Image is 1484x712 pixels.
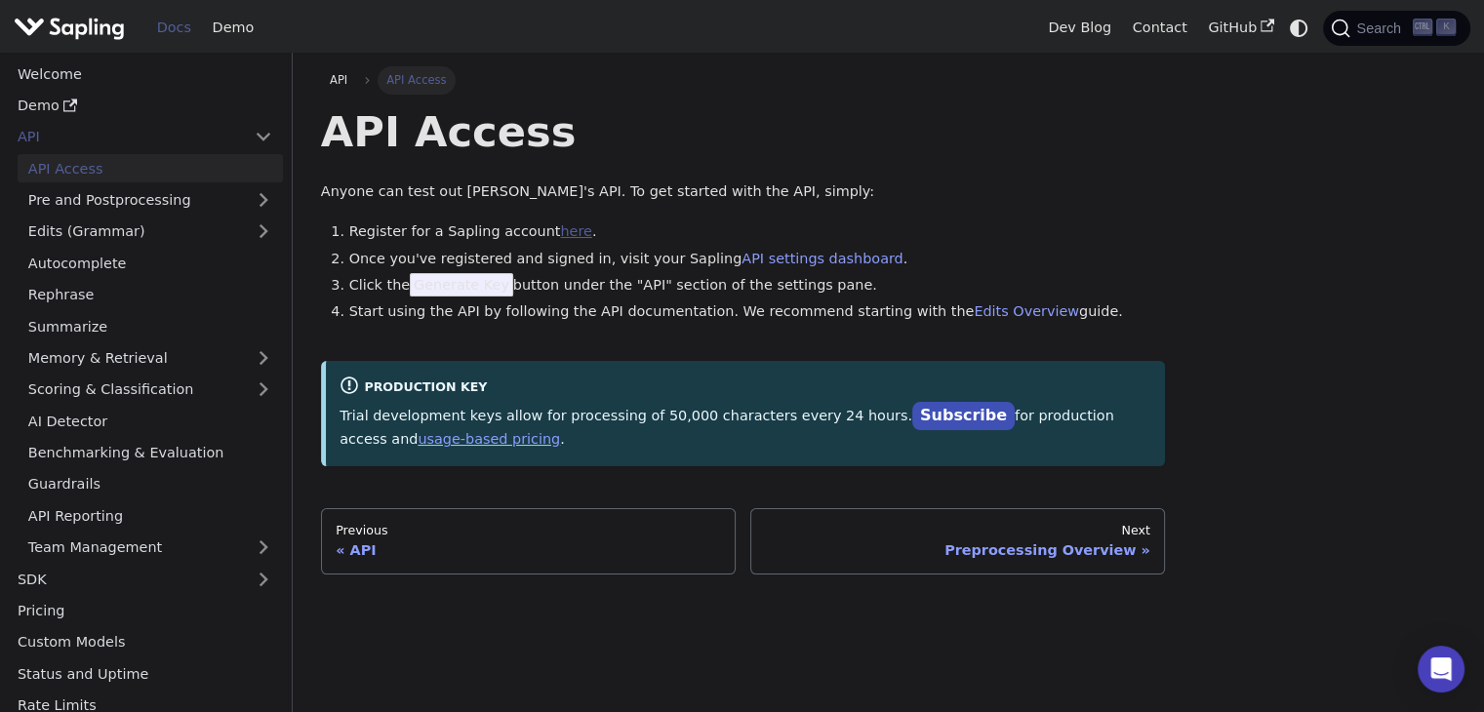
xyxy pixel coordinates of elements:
[7,59,283,88] a: Welcome
[14,14,132,42] a: Sapling.ai
[321,105,1165,158] h1: API Access
[340,376,1151,399] div: Production Key
[349,274,1166,297] li: Click the button under the "API" section of the settings pane.
[18,312,283,340] a: Summarize
[349,300,1166,324] li: Start using the API by following the API documentation. We recommend starting with the guide.
[321,180,1165,204] p: Anyone can test out [PERSON_NAME]'s API. To get started with the API, simply:
[18,470,283,498] a: Guardrails
[560,223,591,239] a: here
[18,218,283,246] a: Edits (Grammar)
[18,501,283,530] a: API Reporting
[7,92,283,120] a: Demo
[18,249,283,277] a: Autocomplete
[18,154,283,182] a: API Access
[18,186,283,215] a: Pre and Postprocessing
[321,66,1165,94] nav: Breadcrumbs
[18,376,283,404] a: Scoring & Classification
[765,523,1150,538] div: Next
[1418,646,1464,692] div: Open Intercom Messenger
[336,541,721,559] div: API
[321,66,357,94] a: API
[349,220,1166,244] li: Register for a Sapling account .
[7,597,283,625] a: Pricing
[7,123,244,151] a: API
[18,344,283,373] a: Memory & Retrieval
[18,439,283,467] a: Benchmarking & Evaluation
[244,565,283,593] button: Expand sidebar category 'SDK'
[340,403,1151,452] p: Trial development keys allow for processing of 50,000 characters every 24 hours. for production a...
[750,508,1165,574] a: NextPreprocessing Overview
[418,431,560,447] a: usage-based pricing
[742,251,902,266] a: API settings dashboard
[18,281,283,309] a: Rephrase
[336,523,721,538] div: Previous
[7,628,283,656] a: Custom Models
[18,407,283,435] a: AI Detector
[410,273,513,297] span: Generate Key
[378,66,456,94] span: API Access
[974,303,1079,319] a: Edits Overview
[14,14,125,42] img: Sapling.ai
[1436,19,1456,36] kbd: K
[1197,13,1284,43] a: GitHub
[321,508,1165,574] nav: Docs pages
[1285,14,1313,42] button: Switch between dark and light mode (currently system mode)
[7,659,283,688] a: Status and Uptime
[146,13,202,43] a: Docs
[1323,11,1469,46] button: Search (Ctrl+K)
[7,565,244,593] a: SDK
[765,541,1150,559] div: Preprocessing Overview
[912,402,1015,430] a: Subscribe
[330,73,347,87] span: API
[1037,13,1121,43] a: Dev Blog
[202,13,264,43] a: Demo
[1122,13,1198,43] a: Contact
[349,248,1166,271] li: Once you've registered and signed in, visit your Sapling .
[18,534,283,562] a: Team Management
[1350,20,1413,36] span: Search
[244,123,283,151] button: Collapse sidebar category 'API'
[321,508,736,574] a: PreviousAPI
